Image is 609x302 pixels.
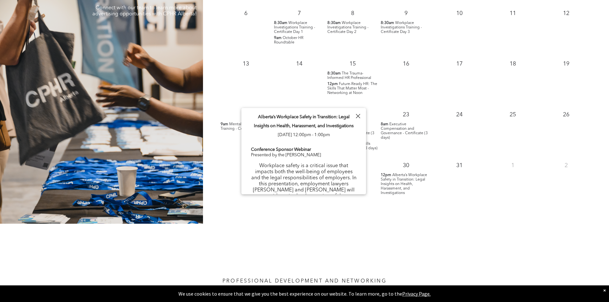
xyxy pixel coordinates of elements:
span: 12pm [381,173,391,177]
p: 25 [507,109,519,120]
span: Future-Ready HR: The Skills That Matter Most - Networking at Noon [327,82,377,95]
p: 1 [507,160,519,171]
span: 8am [381,122,388,127]
span: The Trauma-Informed HR Professional [327,72,371,80]
p: 18 [507,58,519,70]
span: PROFESSIONAL DEVELOPMENT AND NETWORKING [223,279,386,284]
span: [DATE] 12:00pm - 1:00pm [278,133,330,137]
p: 19 [560,58,572,70]
p: 27 [240,160,252,171]
p: 24 [454,109,465,120]
span: 12pm [327,82,338,86]
span: 8:30am [327,71,341,76]
span: Alberta’s Workplace Safety in Transition: Legal Insights on Health, Harassment, and Investigations [254,115,354,128]
span: 8:30am [381,21,394,25]
p: Workplace safety is a critical issue that impacts both the well-being of employees and the legal ... [251,163,356,236]
div: Dismiss notification [603,287,606,293]
span: Workplace Investigations Training - Certificate Day 2 [327,21,369,34]
p: 20 [240,109,252,120]
p: 23 [400,109,412,120]
p: 8 [347,8,358,19]
p: 6 [240,8,252,19]
p: 17 [454,58,465,70]
p: 9 [400,8,412,19]
p: 30 [400,160,412,171]
p: 11 [507,8,519,19]
span: Alberta’s Workplace Safety in Transition: Legal Insights on Health, Harassment, and Investigations [381,173,427,195]
span: 8:30am [274,21,287,25]
p: 12 [560,8,572,19]
p: 15 [347,58,358,70]
span: 9am [274,36,282,40]
p: 10 [454,8,465,19]
a: Privacy Page. [402,290,431,297]
b: Conference Sponsor Webinar [251,147,311,152]
span: 8:30am [327,21,341,25]
p: 2 [560,160,572,171]
span: Workplace Investigations Training - Certificate Day 3 [381,21,422,34]
span: October HR Roundtable [274,36,303,44]
span: 9am [221,122,228,127]
span: Executive Compensation and Governance - Certificate (3 days) [381,122,428,140]
p: 26 [560,109,572,120]
p: 7 [293,8,305,19]
p: 14 [293,58,305,70]
p: 16 [400,58,412,70]
span: Mental Health Skills Training - Certificate (3 days) [221,122,271,131]
p: 31 [454,160,465,171]
p: 13 [240,58,252,70]
span: Workplace Investigations Training - Certificate Day 1 [274,21,315,34]
span: Connect with our team to learn more about advertising opportunities with CPHR Alberta! [92,5,197,17]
